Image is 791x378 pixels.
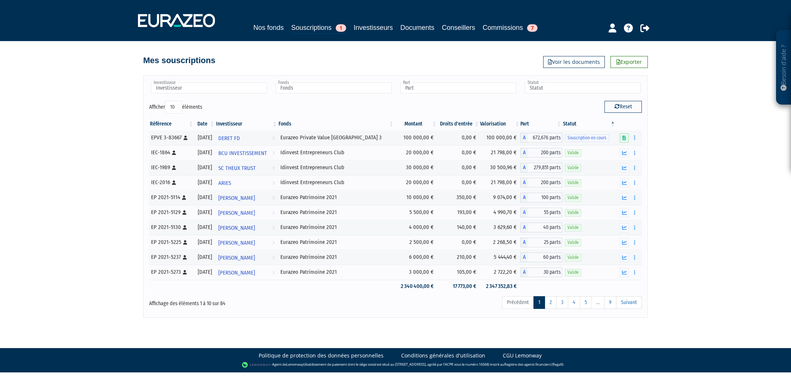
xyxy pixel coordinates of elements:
[272,251,275,265] i: Voir l'investisseur
[520,267,562,277] div: A - Eurazeo Patrimoine 2021
[394,265,437,280] td: 3 000,00 €
[394,190,437,205] td: 10 000,00 €
[480,175,520,190] td: 21 798,00 €
[604,296,616,309] a: 9
[394,280,437,293] td: 2 340 400,00 €
[280,268,392,276] div: Eurazeo Patrimoine 2021
[394,145,437,160] td: 20 000,00 €
[172,180,176,185] i: [Français] Personne physique
[480,280,520,293] td: 2 347 352,83 €
[565,209,581,216] span: Valide
[197,238,213,246] div: [DATE]
[280,223,392,231] div: Eurazeo Patrimoine 2021
[280,238,392,246] div: Eurazeo Patrimoine 2021
[437,280,480,293] td: 17 773,00 €
[394,250,437,265] td: 6 000,00 €
[151,238,191,246] div: EP 2021-5225
[149,101,202,114] label: Afficher éléments
[151,223,191,231] div: EP 2021-5130
[354,22,393,33] a: Investisseurs
[437,220,480,235] td: 140,00 €
[520,193,562,202] div: A - Eurazeo Patrimoine 2021
[527,24,538,32] span: 7
[437,160,480,175] td: 0,00 €
[480,190,520,205] td: 9 074,00 €
[437,118,480,130] th: Droits d'entrée: activer pour trier la colonne par ordre croissant
[242,361,271,369] img: logo-lemonway.png
[215,160,278,175] a: SC THEUX TRUST
[480,118,520,130] th: Valorisation: activer pour trier la colonne par ordre croissant
[272,206,275,220] i: Voir l'investisseur
[151,253,191,261] div: EP 2021-5237
[218,191,255,205] span: [PERSON_NAME]
[182,195,186,200] i: [Français] Personne physique
[183,240,187,245] i: [Français] Personne physique
[520,133,562,143] div: A - Eurazeo Private Value Europe 3
[528,223,562,232] span: 40 parts
[401,352,485,359] a: Conditions générales d'utilisation
[218,176,231,190] span: ARIES
[218,266,255,280] span: [PERSON_NAME]
[336,24,346,32] span: 1
[394,175,437,190] td: 20 000,00 €
[272,221,275,235] i: Voir l'investisseur
[183,225,187,230] i: [Français] Personne physique
[520,208,528,217] span: A
[272,146,275,160] i: Voir l'investisseur
[215,220,278,235] a: [PERSON_NAME]
[565,269,581,276] span: Valide
[543,56,605,68] a: Voir les documents
[480,235,520,250] td: 2 268,50 €
[394,118,437,130] th: Montant: activer pour trier la colonne par ordre croissant
[394,220,437,235] td: 4 000,00 €
[437,235,480,250] td: 0,00 €
[520,178,562,188] div: A - Idinvest Entrepreneurs Club
[272,236,275,250] i: Voir l'investisseur
[480,265,520,280] td: 2 722,20 €
[218,146,267,160] span: BCU INVESTISSEMENT
[528,193,562,202] span: 100 parts
[483,22,538,33] a: Commissions7
[272,191,275,205] i: Voir l'investisseur
[286,362,304,367] a: Lemonway
[197,164,213,171] div: [DATE]
[394,235,437,250] td: 2 500,00 €
[215,205,278,220] a: [PERSON_NAME]
[138,14,215,27] img: 1732889491-logotype_eurazeo_blanc_rvb.png
[215,145,278,160] a: BCU INVESTISSEMENT
[183,255,187,260] i: [Français] Personne physique
[480,220,520,235] td: 3 629,60 €
[280,179,392,186] div: Idinvest Entrepreneurs Club
[218,236,255,250] span: [PERSON_NAME]
[215,130,278,145] a: DERET FD
[520,223,528,232] span: A
[520,252,562,262] div: A - Eurazeo Patrimoine 2021
[565,224,581,231] span: Valide
[437,145,480,160] td: 0,00 €
[291,22,346,34] a: Souscriptions1
[480,205,520,220] td: 4 990,70 €
[278,118,394,130] th: Fonds: activer pour trier la colonne par ordre croissant
[616,296,642,309] a: Suivant
[528,163,562,173] span: 279,851 parts
[272,161,275,175] i: Voir l'investisseur
[197,193,213,201] div: [DATE]
[520,252,528,262] span: A
[480,145,520,160] td: 21 798,00 €
[218,161,256,175] span: SC THEUX TRUST
[172,165,176,170] i: [Français] Personne physique
[151,149,191,157] div: IEC-1864
[151,193,191,201] div: EP 2021-5114
[197,134,213,142] div: [DATE]
[437,190,480,205] td: 350,00 €
[151,208,191,216] div: EP 2021-5129
[520,208,562,217] div: A - Eurazeo Patrimoine 2021
[528,208,562,217] span: 55 parts
[151,179,191,186] div: IEC-2016
[151,164,191,171] div: IEC-1989
[194,118,215,130] th: Date: activer pour trier la colonne par ordre croissant
[528,148,562,158] span: 200 parts
[143,56,215,65] h4: Mes souscriptions
[215,265,278,280] a: [PERSON_NAME]
[197,253,213,261] div: [DATE]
